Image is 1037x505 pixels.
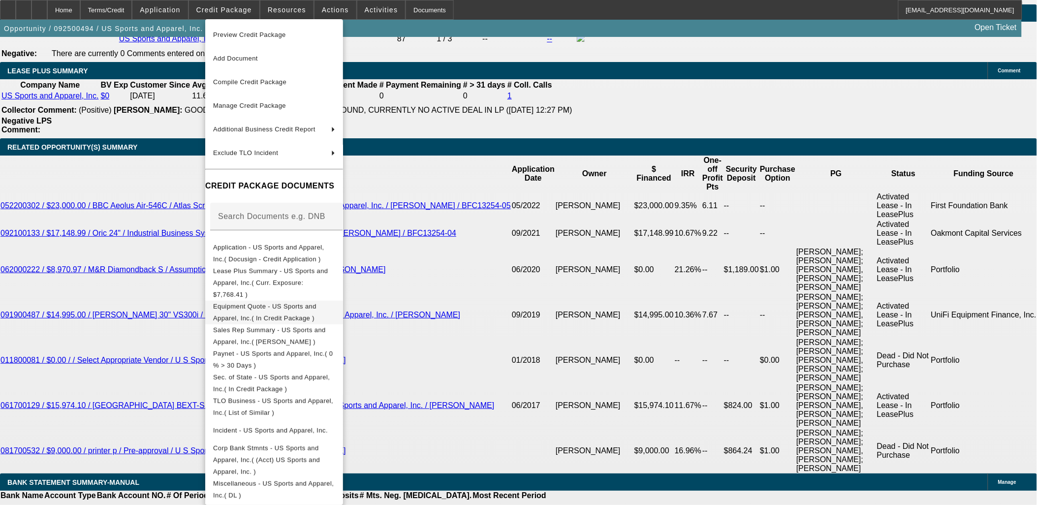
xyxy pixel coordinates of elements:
[205,442,343,477] button: Corp Bank Stmnts - US Sports and Apparel, Inc.( (Acct) US Sports and Apparel, Inc. )
[205,395,343,418] button: TLO Business - US Sports and Apparel, Inc.( List of Similar )
[213,78,286,86] span: Compile Credit Package
[213,349,333,369] span: Paynet - US Sports and Apparel, Inc.( 0 % > 30 Days )
[205,241,343,265] button: Application - US Sports and Apparel, Inc.( Docusign - Credit Application )
[213,326,326,345] span: Sales Rep Summary - US Sports and Apparel, Inc.( [PERSON_NAME] )
[205,477,343,501] button: Miscellaneous - US Sports and Apparel, Inc.( DL )
[213,31,286,38] span: Preview Credit Package
[205,371,343,395] button: Sec. of State - US Sports and Apparel, Inc.( In Credit Package )
[213,373,330,392] span: Sec. of State - US Sports and Apparel, Inc.( In Credit Package )
[213,426,328,434] span: Incident - US Sports and Apparel, Inc.
[213,302,316,321] span: Equipment Quote - US Sports and Apparel, Inc.( In Credit Package )
[213,479,334,499] span: Miscellaneous - US Sports and Apparel, Inc.( DL )
[213,126,315,133] span: Additional Business Credit Report
[213,444,320,475] span: Corp Bank Stmnts - US Sports and Apparel, Inc.( (Acct) US Sports and Apparel, Inc. )
[205,180,343,192] h4: CREDIT PACKAGE DOCUMENTS
[213,267,328,298] span: Lease Plus Summary - US Sports and Apparel, Inc.( Curr. Exposure: $7,768.41 )
[205,347,343,371] button: Paynet - US Sports and Apparel, Inc.( 0 % > 30 Days )
[205,324,343,347] button: Sales Rep Summary - US Sports and Apparel, Inc.( Hendrix, Miles )
[213,102,286,109] span: Manage Credit Package
[218,212,325,220] mat-label: Search Documents e.g. DNB
[213,55,258,62] span: Add Document
[205,418,343,442] button: Incident - US Sports and Apparel, Inc.
[213,243,324,262] span: Application - US Sports and Apparel, Inc.( Docusign - Credit Application )
[213,149,278,157] span: Exclude TLO Incident
[205,300,343,324] button: Equipment Quote - US Sports and Apparel, Inc.( In Credit Package )
[213,397,333,416] span: TLO Business - US Sports and Apparel, Inc.( List of Similar )
[205,265,343,300] button: Lease Plus Summary - US Sports and Apparel, Inc.( Curr. Exposure: $7,768.41 )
